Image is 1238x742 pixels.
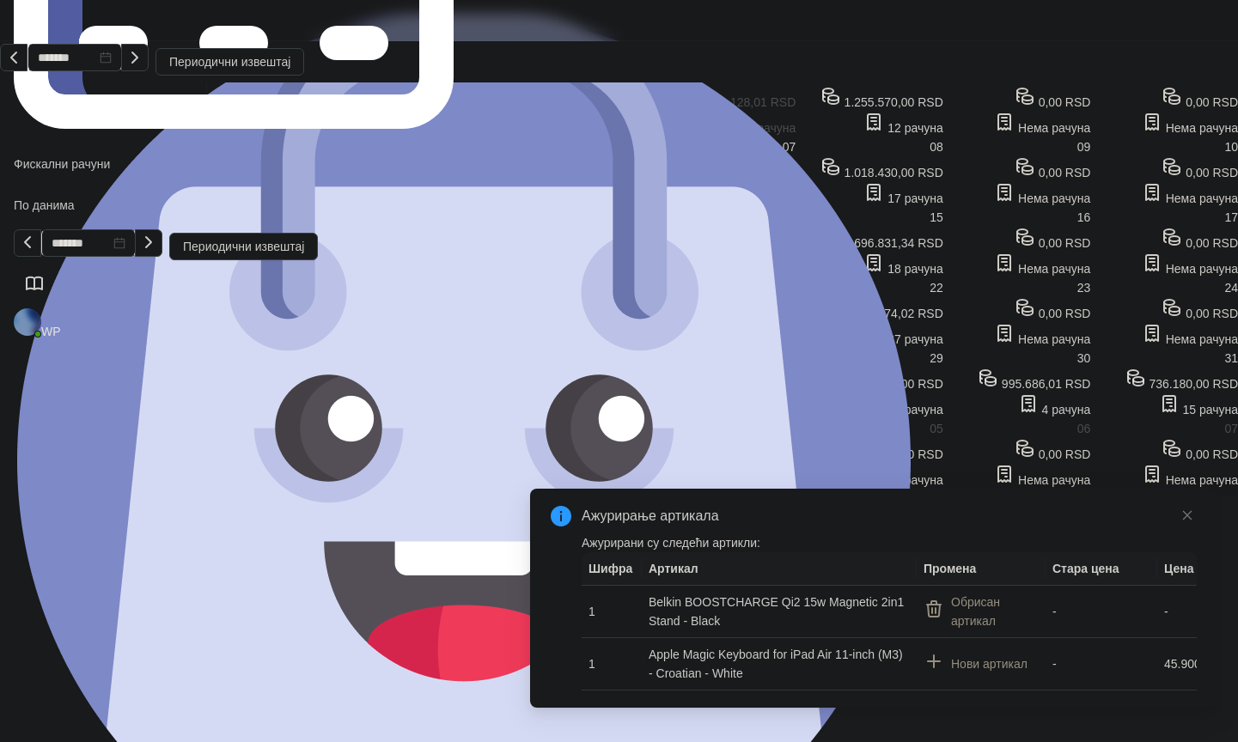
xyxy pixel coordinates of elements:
[582,506,1197,526] div: Ажурирање артикала
[642,638,917,690] td: Apple Magic Keyboard for iPad Air 11-inch (M3) - Croatian - White
[551,506,571,526] span: info-circle
[642,552,917,586] th: Артикал
[1181,509,1193,521] span: close
[582,533,1197,552] div: Ажурирани су следећи артикли:
[1046,586,1157,638] td: -
[1178,506,1197,525] a: Close
[1046,638,1157,690] td: -
[582,638,642,690] td: 1
[642,586,917,638] td: Belkin BOOSTCHARGE Qi2 15w Magnetic 2in1 Stand - Black
[582,552,642,586] th: Шифра
[951,654,1028,673] div: Нови артикал
[582,586,642,638] td: 1
[917,552,1046,586] th: Промена
[1046,552,1157,586] th: Стара цена
[951,593,1039,630] div: Обрисан артикал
